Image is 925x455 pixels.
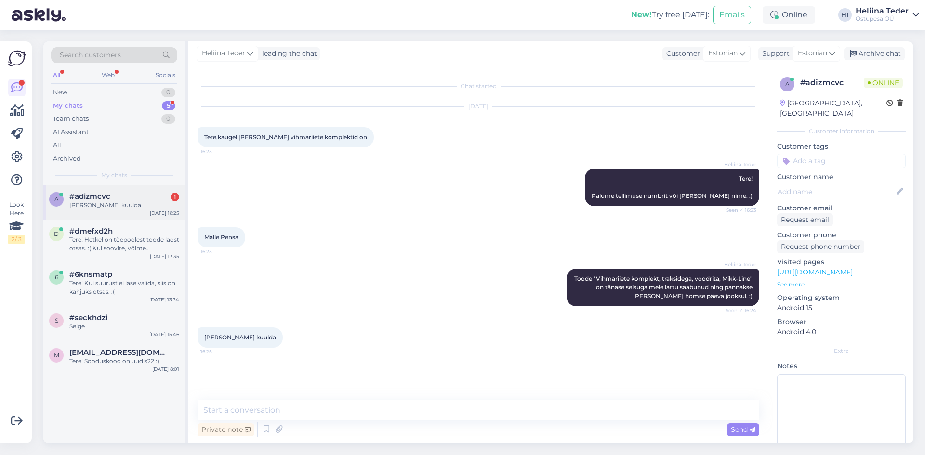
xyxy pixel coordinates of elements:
div: Request email [777,213,833,226]
span: a [785,80,790,88]
span: Heliina Teder [202,48,245,59]
p: Browser [777,317,906,327]
span: #6knsmatp [69,270,112,279]
p: Customer email [777,203,906,213]
input: Add name [778,186,895,197]
a: [URL][DOMAIN_NAME] [777,268,853,276]
div: [DATE] 16:25 [150,209,179,217]
div: 0 [161,88,175,97]
div: # adizmcvc [800,77,864,89]
p: Notes [777,361,906,371]
span: Heliina Teder [720,161,756,168]
div: My chats [53,101,83,111]
div: New [53,88,67,97]
div: Web [100,69,117,81]
div: Archive chat [844,47,905,60]
div: Tere! Sooduskood on uudis22 :) [69,357,179,365]
div: Selge [69,322,179,331]
span: Seen ✓ 16:23 [720,207,756,214]
div: Heliina Teder [856,7,909,15]
div: Archived [53,154,81,164]
span: d [54,230,59,237]
p: See more ... [777,280,906,289]
span: Seen ✓ 16:24 [720,307,756,314]
div: 5 [162,101,175,111]
div: [DATE] 8:01 [152,365,179,373]
div: [DATE] 15:46 [149,331,179,338]
span: 16:23 [200,248,237,255]
div: Tere! Hetkel on tõepoolest toode laost otsas. :( Kui soovite, võime [PERSON_NAME] soovi edastata ... [69,235,179,253]
div: 0 [161,114,175,124]
span: My chats [101,171,127,180]
span: Send [731,425,755,434]
div: Private note [198,423,254,436]
span: 16:23 [200,148,237,155]
div: Support [758,49,790,59]
div: Online [763,6,815,24]
span: a [54,195,59,203]
p: Operating system [777,293,906,303]
span: #dmefxd2h [69,227,113,235]
span: mareki.postkast@mail.ee [69,348,170,357]
p: Visited pages [777,257,906,267]
div: Customer information [777,127,906,136]
div: Ostupesa OÜ [856,15,909,23]
div: Socials [154,69,177,81]
span: Toode "Vihmariiete komplekt, traksidega, voodrita, Mikk-Line" on tänase seisuga meie lattu saabun... [574,275,754,299]
div: [DATE] 13:35 [150,253,179,260]
span: [PERSON_NAME] kuulda [204,334,276,341]
span: Search customers [60,50,121,60]
p: Customer name [777,172,906,182]
span: Tere,kaugel [PERSON_NAME] vihmariiete komplektid on [204,133,367,141]
div: Customer [662,49,700,59]
div: Chat started [198,82,759,91]
div: AI Assistant [53,128,89,137]
img: Askly Logo [8,49,26,67]
div: Look Here [8,200,25,244]
div: All [53,141,61,150]
div: 1 [171,193,179,201]
span: #adizmcvc [69,192,110,201]
div: Tere! Kui suurust ei lase valida, siis on kahjuks otsas. :( [69,279,179,296]
span: Malle Pensa [204,234,238,241]
span: Online [864,78,903,88]
p: Android 15 [777,303,906,313]
span: Estonian [708,48,738,59]
b: New! [631,10,652,19]
div: [DATE] [198,102,759,111]
div: [GEOGRAPHIC_DATA], [GEOGRAPHIC_DATA] [780,98,886,118]
p: Android 4.0 [777,327,906,337]
span: Heliina Teder [720,261,756,268]
span: 6 [55,273,58,281]
span: m [54,351,59,359]
div: 2 / 3 [8,235,25,244]
input: Add a tag [777,154,906,168]
p: Customer phone [777,230,906,240]
span: #seckhdzi [69,313,107,322]
div: HT [838,8,852,22]
button: Emails [713,6,751,24]
div: leading the chat [258,49,317,59]
p: Customer tags [777,142,906,152]
div: Request phone number [777,240,864,253]
div: Extra [777,347,906,355]
div: Try free [DATE]: [631,9,709,21]
div: All [51,69,62,81]
span: Estonian [798,48,827,59]
div: Team chats [53,114,89,124]
a: Heliina TederOstupesa OÜ [856,7,919,23]
span: 16:25 [200,348,237,355]
span: s [55,317,58,324]
div: [PERSON_NAME] kuulda [69,201,179,209]
div: [DATE] 13:34 [149,296,179,303]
